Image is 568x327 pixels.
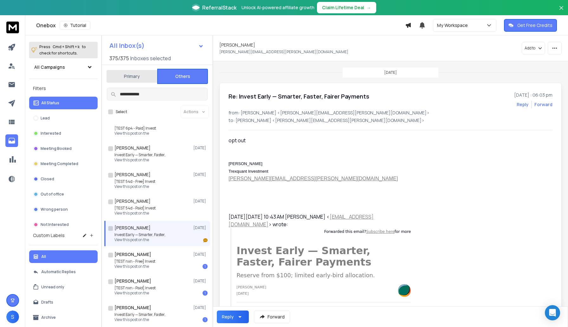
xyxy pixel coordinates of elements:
[514,92,552,98] p: [DATE] : 06:03 pm
[29,61,98,74] button: All Campaigns
[193,172,208,177] p: [DATE]
[504,19,557,32] button: Get Free Credits
[41,315,56,320] p: Archive
[114,259,155,264] p: [TEST nxn - Free] Invest
[114,179,155,184] p: [TEST 54d - Free] Invest
[437,22,470,29] p: My Workspace
[41,131,61,136] p: Interested
[229,176,398,181] a: [PERSON_NAME][EMAIL_ADDRESS][PERSON_NAME][DOMAIN_NAME]
[41,285,64,290] p: Unread only
[114,157,165,163] p: View this post on the
[36,21,405,30] div: Onebox
[229,117,552,124] p: to: [PERSON_NAME] <[PERSON_NAME][EMAIL_ADDRESS][PERSON_NAME][DOMAIN_NAME]>
[130,54,171,62] h3: Inboxes selected
[114,211,156,216] p: View this post on the
[29,203,98,216] button: Wrong person
[193,199,208,204] p: [DATE]
[41,176,54,182] p: Closed
[236,245,374,268] a: Invest Early — Smarter, Faster, Fairer Payments
[104,39,209,52] button: All Inbox(s)
[193,279,208,284] p: [DATE]
[367,4,371,11] span: →
[114,171,151,178] h1: [PERSON_NAME]
[29,84,98,93] h3: Filters
[41,222,69,227] p: Not Interested
[114,237,165,242] p: View this post on the
[114,225,151,231] h1: [PERSON_NAME]
[525,46,535,51] p: Add to
[114,232,165,237] p: Invest Early — Smarter, Faster,
[229,213,414,228] div: [DATE][DATE] 10:43 AM [PERSON_NAME] < > wrote:
[60,21,90,30] button: Tutorial
[398,284,411,297] img: https%3A%2F%2Fsubstack-post-media.s3.amazonaws.com%2Fpublic%2Fimages%2F66f2a0d3-6a07-4814-aa73-22...
[29,142,98,155] button: Meeting Booked
[29,112,98,125] button: Lead
[114,305,151,311] h1: [PERSON_NAME]
[41,100,59,106] p: All Status
[106,69,157,83] button: Primary
[229,169,268,174] font: Trexquant Investment
[202,4,236,11] span: ReferralStack
[114,126,156,131] p: [TEST 6p4 - Paid] Invest
[317,2,376,13] button: Claim Lifetime Deal→
[254,311,290,323] button: Forward
[236,272,411,279] h3: Reserve from $100; limited early-bird allocation.
[219,49,348,54] p: [PERSON_NAME][EMAIL_ADDRESS][PERSON_NAME][DOMAIN_NAME]
[193,252,208,257] p: [DATE]
[29,311,98,324] button: Archive
[33,232,65,239] h3: Custom Labels
[236,291,248,297] div: [DATE]
[41,269,76,274] p: Automatic Replies
[236,285,266,289] a: [PERSON_NAME]
[114,251,151,258] h1: [PERSON_NAME]
[384,70,397,75] p: [DATE]
[41,207,68,212] p: Wrong person
[29,266,98,278] button: Automatic Replies
[114,317,165,322] p: View this post on the
[157,69,208,84] button: Others
[114,184,155,189] p: View this post on the
[229,137,414,144] div: opt out
[324,229,411,234] span: Forwarded this email? for more
[39,44,86,56] p: Press to check for shortcuts.
[116,109,127,114] label: Select
[109,42,145,49] h1: All Inbox(s)
[222,314,234,320] div: Reply
[29,127,98,140] button: Interested
[114,312,165,317] p: Invest Early — Smarter, Faster,
[41,300,53,305] p: Drafts
[41,192,64,197] p: Out of office
[219,42,255,48] h1: [PERSON_NAME]
[29,281,98,293] button: Unread only
[534,101,552,108] div: Forward
[41,146,72,151] p: Meeting Booked
[114,291,156,296] p: View this post on the
[29,250,98,263] button: All
[366,229,395,234] a: Subscribe here
[203,291,208,296] div: 1
[29,218,98,231] button: Not Interested
[6,311,19,323] button: S
[229,92,369,101] h1: Re: Invest Early — Smarter, Faster, Fairer Payments
[193,225,208,230] p: [DATE]
[114,145,151,151] h1: [PERSON_NAME]
[41,116,50,121] p: Lead
[114,285,156,291] p: [TEST nxn - Paid] Invest
[114,206,156,211] p: [TEST 54d - Paid] Invest
[217,311,249,323] button: Reply
[517,22,552,29] p: Get Free Credits
[34,64,65,70] h1: All Campaigns
[203,264,208,269] div: 1
[557,4,565,19] button: Close banner
[41,161,78,166] p: Meeting Completed
[29,157,98,170] button: Meeting Completed
[229,110,552,116] p: from: [PERSON_NAME] <[PERSON_NAME][EMAIL_ADDRESS][PERSON_NAME][DOMAIN_NAME]>
[41,254,46,259] p: All
[193,145,208,151] p: [DATE]
[109,54,129,62] span: 375 / 375
[114,152,165,157] p: Invest Early — Smarter, Faster,
[29,173,98,185] button: Closed
[193,305,208,310] p: [DATE]
[29,188,98,201] button: Out of office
